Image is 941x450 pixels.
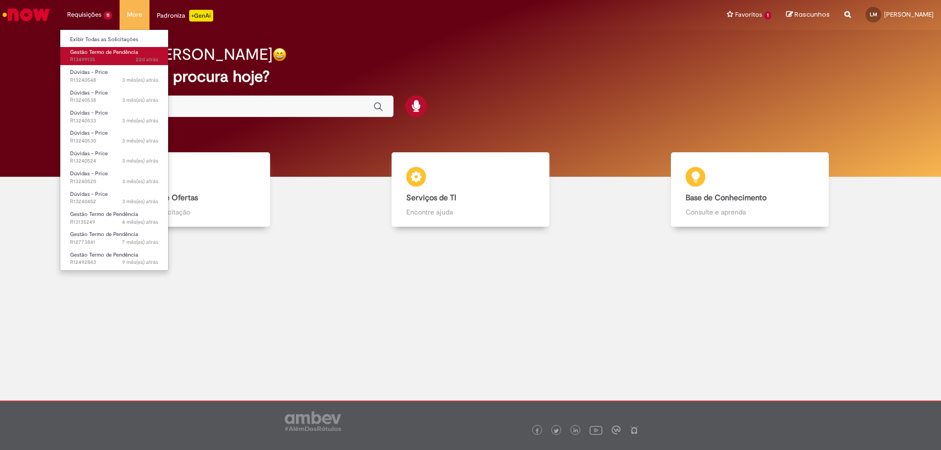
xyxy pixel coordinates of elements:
span: Dúvidas - Price [70,150,108,157]
span: Dúvidas - Price [70,89,108,96]
span: 7 mês(es) atrás [122,238,158,246]
span: 3 mês(es) atrás [122,157,158,165]
a: Rascunhos [786,10,830,20]
a: Aberto R13499135 : Gestão Termo de Pendência [60,47,168,65]
span: Requisições [67,10,101,20]
span: [PERSON_NAME] [884,10,934,19]
a: Base de Conhecimento Consulte e aprenda [610,152,890,227]
time: 03/07/2025 17:44:57 [122,76,158,84]
time: 08/03/2025 08:23:09 [122,238,158,246]
b: Serviços de TI [406,193,456,203]
a: Aberto R13240524 : Dúvidas - Price [60,148,168,166]
span: 3 mês(es) atrás [122,96,158,104]
img: logo_footer_facebook.png [535,428,540,433]
span: Rascunhos [794,10,830,19]
span: R13240533 [70,117,158,125]
img: logo_footer_linkedin.png [573,428,578,434]
img: logo_footer_youtube.png [590,424,602,436]
a: Exibir Todas as Solicitações [60,34,168,45]
span: 3 mês(es) atrás [122,137,158,144]
span: R13240524 [70,157,158,165]
span: R12773841 [70,238,158,246]
a: Aberto R13240533 : Dúvidas - Price [60,108,168,126]
img: ServiceNow [1,5,51,24]
time: 03/07/2025 17:43:49 [122,96,158,104]
time: 03/07/2025 17:42:07 [122,137,158,144]
span: Dúvidas - Price [70,170,108,177]
span: R13499135 [70,56,158,64]
a: Aberto R12773841 : Gestão Termo de Pendência [60,229,168,247]
span: 11 [103,11,112,20]
img: logo_footer_naosei.png [630,426,639,434]
a: Aberto R13240538 : Dúvidas - Price [60,88,168,106]
a: Aberto R12492843 : Gestão Termo de Pendência [60,250,168,268]
time: 08/01/2025 13:53:58 [122,259,158,266]
span: Dúvidas - Price [70,109,108,117]
a: Aberto R13240530 : Dúvidas - Price [60,128,168,146]
span: Gestão Termo de Pendência [70,251,138,259]
span: 3 mês(es) atrás [122,76,158,84]
time: 08/09/2025 16:21:57 [136,56,158,63]
ul: Requisições [60,29,169,271]
time: 03/07/2025 17:28:40 [122,198,158,205]
time: 03/07/2025 17:41:02 [122,157,158,165]
span: 9 mês(es) atrás [122,259,158,266]
span: R13135249 [70,218,158,226]
span: R13240452 [70,198,158,206]
a: Catálogo de Ofertas Abra uma solicitação [51,152,331,227]
span: 1 [764,11,771,20]
a: Aberto R13240520 : Dúvidas - Price [60,168,168,187]
h2: Bom dia, [PERSON_NAME] [85,46,272,63]
img: logo_footer_workplace.png [612,426,620,434]
span: LM [870,11,877,18]
span: R13240538 [70,96,158,104]
span: Gestão Termo de Pendência [70,211,138,218]
span: R13240520 [70,178,158,186]
span: 3 mês(es) atrás [122,117,158,124]
img: happy-face.png [272,47,287,62]
h2: O que você procura hoje? [85,68,857,85]
span: Gestão Termo de Pendência [70,231,138,238]
a: Serviços de TI Encontre ajuda [331,152,610,227]
time: 03/07/2025 17:42:58 [122,117,158,124]
img: logo_footer_twitter.png [554,428,559,433]
p: Encontre ajuda [406,207,535,217]
span: 3 mês(es) atrás [122,198,158,205]
span: R12492843 [70,259,158,266]
p: Consulte e aprenda [686,207,814,217]
span: Dúvidas - Price [70,129,108,137]
p: +GenAi [189,10,213,22]
img: logo_footer_ambev_rotulo_gray.png [285,411,341,431]
span: R13240530 [70,137,158,145]
span: 3 mês(es) atrás [122,178,158,185]
time: 03/07/2025 17:39:49 [122,178,158,185]
div: Padroniza [157,10,213,22]
span: 4 mês(es) atrás [122,218,158,226]
a: Aberto R13240452 : Dúvidas - Price [60,189,168,207]
span: More [127,10,142,20]
span: Dúvidas - Price [70,69,108,76]
span: R13240548 [70,76,158,84]
span: Gestão Termo de Pendência [70,48,138,56]
b: Base de Conhecimento [686,193,767,203]
span: 22d atrás [136,56,158,63]
time: 06/06/2025 15:27:58 [122,218,158,226]
p: Abra uma solicitação [127,207,255,217]
a: Aberto R13240548 : Dúvidas - Price [60,67,168,85]
a: Aberto R13135249 : Gestão Termo de Pendência [60,209,168,227]
span: Favoritos [735,10,762,20]
span: Dúvidas - Price [70,190,108,198]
